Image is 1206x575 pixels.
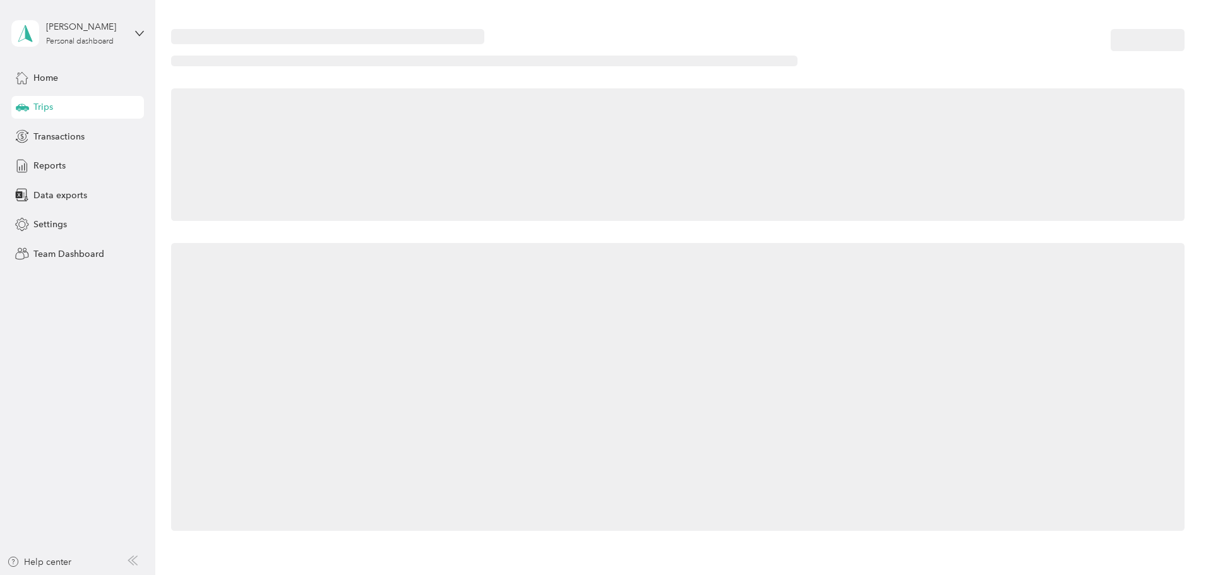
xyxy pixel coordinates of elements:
div: Personal dashboard [46,38,114,45]
span: Home [33,71,58,85]
span: Settings [33,218,67,231]
div: [PERSON_NAME] [46,20,125,33]
span: Reports [33,159,66,172]
span: Trips [33,100,53,114]
iframe: Everlance-gr Chat Button Frame [1135,504,1206,575]
button: Help center [7,555,71,569]
span: Transactions [33,130,85,143]
span: Data exports [33,189,87,202]
span: Team Dashboard [33,247,104,261]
